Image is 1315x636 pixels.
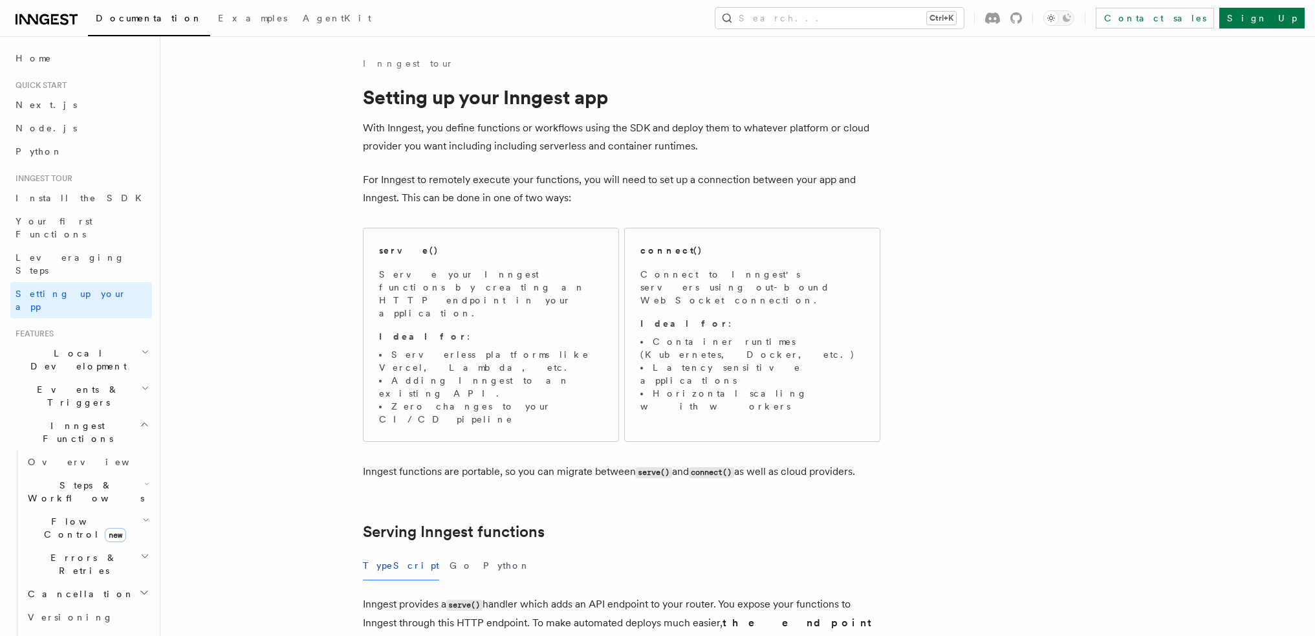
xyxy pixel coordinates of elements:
span: new [105,528,126,542]
button: Cancellation [23,582,152,606]
a: Node.js [10,116,152,140]
a: Documentation [88,4,210,36]
button: Search...Ctrl+K [715,8,964,28]
a: Setting up your app [10,282,152,318]
a: Contact sales [1096,8,1214,28]
code: connect() [689,467,734,478]
h2: serve() [379,244,439,257]
span: Quick start [10,80,67,91]
p: : [379,330,603,343]
button: Events & Triggers [10,378,152,414]
code: serve() [446,600,483,611]
span: Features [10,329,54,339]
a: Leveraging Steps [10,246,152,282]
span: Leveraging Steps [16,252,125,276]
code: serve() [636,467,672,478]
li: Container runtimes (Kubernetes, Docker, etc.) [640,335,864,361]
span: Local Development [10,347,141,373]
a: Your first Functions [10,210,152,246]
a: connect()Connect to Inngest's servers using out-bound WebSocket connection.Ideal for:Container ru... [624,228,880,442]
span: Next.js [16,100,77,110]
p: : [640,317,864,330]
a: Next.js [10,93,152,116]
kbd: Ctrl+K [927,12,956,25]
a: Examples [210,4,295,35]
span: Events & Triggers [10,383,141,409]
span: Flow Control [23,515,142,541]
button: Flow Controlnew [23,510,152,546]
li: Serverless platforms like Vercel, Lambda, etc. [379,348,603,374]
p: With Inngest, you define functions or workflows using the SDK and deploy them to whatever platfor... [363,119,880,155]
span: Inngest tour [10,173,72,184]
li: Horizontal scaling with workers [640,387,864,413]
button: Go [450,551,473,580]
span: AgentKit [303,13,371,23]
span: Python [16,146,63,157]
button: Errors & Retries [23,546,152,582]
span: Errors & Retries [23,551,140,577]
strong: Ideal for [379,331,467,342]
span: Versioning [28,612,113,622]
p: For Inngest to remotely execute your functions, you will need to set up a connection between your... [363,171,880,207]
h2: connect() [640,244,702,257]
button: Python [483,551,530,580]
span: Documentation [96,13,202,23]
span: Install the SDK [16,193,149,203]
li: Latency sensitive applications [640,361,864,387]
span: Your first Functions [16,216,92,239]
strong: Ideal for [640,318,728,329]
span: Overview [28,457,161,467]
li: Adding Inngest to an existing API. [379,374,603,400]
a: Sign Up [1219,8,1305,28]
a: serve()Serve your Inngest functions by creating an HTTP endpoint in your application.Ideal for:Se... [363,228,619,442]
li: Zero changes to your CI/CD pipeline [379,400,603,426]
p: Inngest functions are portable, so you can migrate between and as well as cloud providers. [363,463,880,481]
span: Home [16,52,52,65]
a: Overview [23,450,152,474]
span: Inngest Functions [10,419,140,445]
button: Steps & Workflows [23,474,152,510]
a: Install the SDK [10,186,152,210]
a: Versioning [23,606,152,629]
a: AgentKit [295,4,379,35]
a: Inngest tour [363,57,453,70]
button: Inngest Functions [10,414,152,450]
button: TypeScript [363,551,439,580]
a: Python [10,140,152,163]
span: Examples [218,13,287,23]
span: Steps & Workflows [23,479,144,505]
span: Cancellation [23,587,135,600]
span: Setting up your app [16,289,127,312]
p: Serve your Inngest functions by creating an HTTP endpoint in your application. [379,268,603,320]
p: Connect to Inngest's servers using out-bound WebSocket connection. [640,268,864,307]
a: Home [10,47,152,70]
button: Toggle dark mode [1043,10,1074,26]
a: Serving Inngest functions [363,523,545,541]
h1: Setting up your Inngest app [363,85,880,109]
button: Local Development [10,342,152,378]
span: Node.js [16,123,77,133]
